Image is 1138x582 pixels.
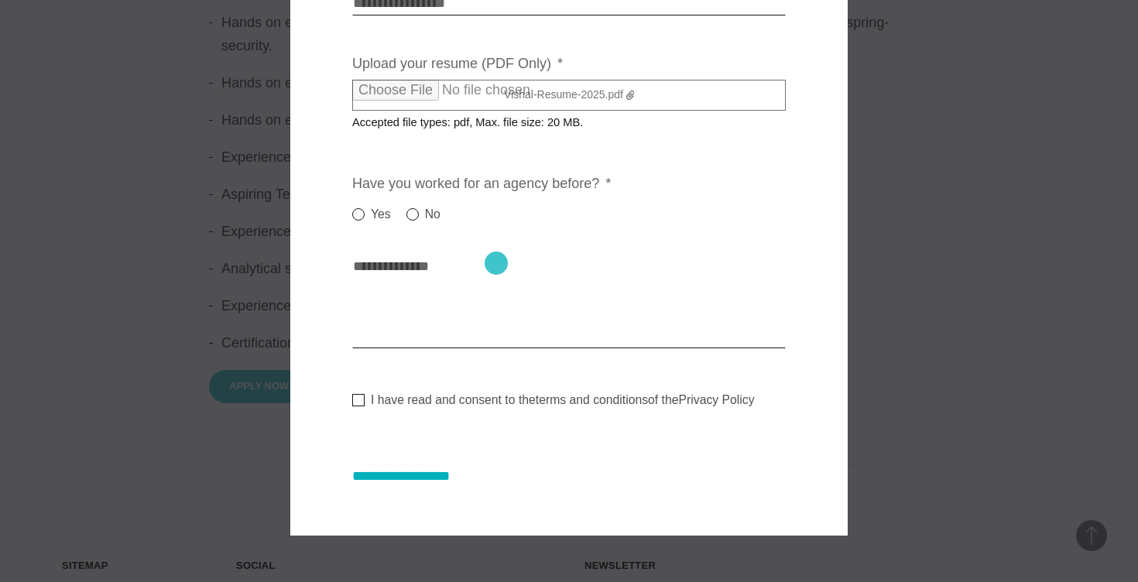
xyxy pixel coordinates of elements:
[406,205,440,224] label: No
[352,205,391,224] label: Yes
[679,393,755,406] a: Privacy Policy
[352,55,563,73] label: Upload your resume (PDF Only)
[352,175,611,193] label: Have you worked for an agency before?
[352,104,595,128] span: Accepted file types: pdf, Max. file size: 20 MB.
[352,80,786,111] label: Vishal-Resume-2025.pdf
[536,393,648,406] a: terms and conditions
[352,392,755,408] label: I have read and consent to the of the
